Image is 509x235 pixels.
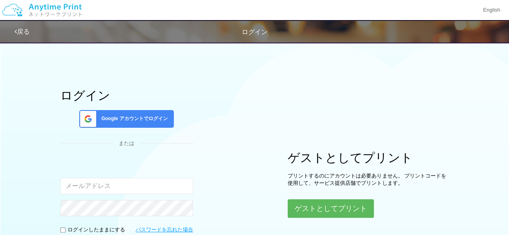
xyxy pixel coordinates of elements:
[60,178,193,194] input: メールアドレス
[288,199,374,218] button: ゲストとしてプリント
[60,140,193,147] div: または
[14,28,30,35] a: 戻る
[288,172,449,187] p: プリントするのにアカウントは必要ありません。 プリントコードを使用して、サービス提供店舗でプリントします。
[242,29,268,35] span: ログイン
[98,115,168,122] span: Google アカウントでログイン
[60,89,193,102] h1: ログイン
[288,151,449,164] h1: ゲストとしてプリント
[136,226,193,234] a: パスワードを忘れた場合
[68,226,125,234] p: ログインしたままにする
